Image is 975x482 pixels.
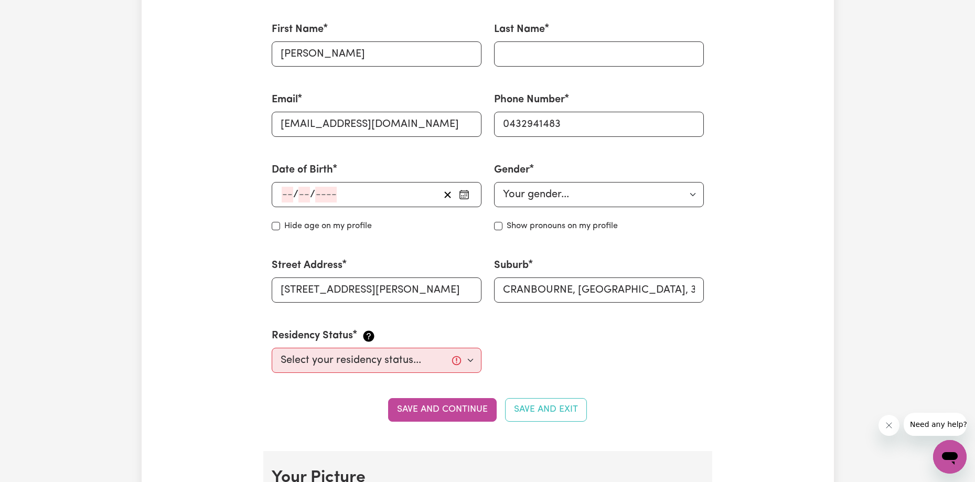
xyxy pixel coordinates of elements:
[272,22,324,37] label: First Name
[494,258,529,273] label: Suburb
[272,92,298,108] label: Email
[293,189,298,200] span: /
[933,440,967,474] iframe: Button to launch messaging window
[310,189,315,200] span: /
[494,22,545,37] label: Last Name
[6,7,63,16] span: Need any help?
[284,220,372,232] label: Hide age on my profile
[505,398,587,421] button: Save and Exit
[315,187,337,202] input: ----
[388,398,497,421] button: Save and continue
[272,258,342,273] label: Street Address
[878,415,899,436] iframe: Close message
[272,162,333,178] label: Date of Birth
[507,220,618,232] label: Show pronouns on my profile
[282,187,293,202] input: --
[272,328,353,344] label: Residency Status
[494,277,704,303] input: e.g. North Bondi, New South Wales
[494,162,530,178] label: Gender
[298,187,310,202] input: --
[904,413,967,436] iframe: Message from company
[494,92,565,108] label: Phone Number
